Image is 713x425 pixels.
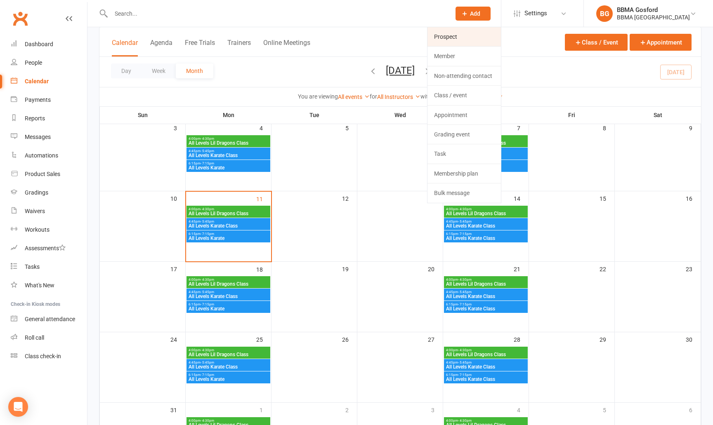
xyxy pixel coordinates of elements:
div: Payments [25,96,51,103]
div: 4 [260,121,271,134]
div: 14 [514,191,529,205]
span: All Levels Lil Dragons Class [188,352,269,357]
span: All Levels Lil Dragons Class [446,352,526,357]
button: Class / Event [565,34,628,51]
a: Class kiosk mode [11,347,87,366]
span: - 7:15pm [458,232,472,236]
button: Month [176,63,213,78]
span: All Levels Karate [188,236,269,241]
div: 2 [345,403,357,416]
a: Member [427,47,501,66]
span: 6:15pm [446,232,526,236]
span: 4:45pm [188,149,269,153]
div: 4 [517,403,529,416]
a: Gradings [11,183,87,202]
a: Task [427,144,501,163]
th: Tue [272,106,357,124]
a: Workouts [11,221,87,239]
span: All Levels Karate Class [446,364,526,369]
div: 16 [686,191,701,205]
span: - 7:15pm [201,303,214,306]
strong: for [370,93,377,100]
a: Tasks [11,258,87,276]
div: 24 [170,332,185,346]
div: Class check-in [25,353,61,359]
span: All Levels Karate Class [446,306,526,311]
span: - 5:45pm [458,361,472,364]
span: 4:45pm [188,290,269,294]
span: 4:45pm [446,361,526,364]
div: 22 [600,262,614,275]
span: 6:15pm [188,373,269,377]
span: All Levels Karate Class [188,364,269,369]
button: Day [111,63,142,78]
div: 1 [260,403,271,416]
span: All Levels Karate Class [446,377,526,382]
a: Non-attending contact [427,66,501,85]
div: 21 [514,262,529,275]
a: All Instructors [377,94,420,100]
span: - 5:45pm [201,361,214,364]
div: 10 [170,191,185,205]
div: Reports [25,115,45,122]
div: 17 [170,262,185,275]
span: 6:15pm [188,232,269,236]
div: Product Sales [25,171,60,177]
button: Online Meetings [263,39,310,56]
div: What's New [25,282,54,289]
div: 6 [689,403,701,416]
a: Waivers [11,202,87,221]
span: - 7:15pm [201,232,214,236]
span: - 4:30pm [201,419,214,423]
div: 25 [256,332,271,346]
span: - 7:15pm [458,373,472,377]
span: All Levels Lil Dragons Class [188,211,269,216]
div: Messages [25,134,51,140]
span: - 5:45pm [201,220,214,223]
button: Appointment [630,34,692,51]
span: 6:15pm [188,162,269,165]
input: Search... [109,8,445,19]
span: - 5:45pm [458,290,472,294]
a: Assessments [11,239,87,258]
th: Wed [357,106,443,124]
button: [DATE] [386,65,415,76]
a: Dashboard [11,35,87,54]
div: 9 [689,121,701,134]
div: General attendance [25,316,75,322]
span: 4:45pm [188,220,269,223]
div: 18 [256,262,271,276]
th: Sat [615,106,701,124]
span: 4:00pm [188,348,269,352]
button: Add [456,7,491,21]
span: All Levels Karate [188,377,269,382]
span: All Levels Karate Class [188,153,269,158]
span: Add [470,10,480,17]
div: People [25,59,42,66]
div: BBMA Gosford [617,6,690,14]
th: Fri [529,106,615,124]
a: Calendar [11,72,87,91]
button: Trainers [227,39,251,56]
div: 5 [603,403,614,416]
div: 31 [170,403,185,416]
div: 12 [342,191,357,205]
span: 4:45pm [446,220,526,223]
a: Bulk message [427,183,501,202]
span: 6:15pm [446,373,526,377]
strong: with [420,93,432,100]
span: 4:00pm [188,419,269,423]
th: Mon [186,106,272,124]
span: - 7:15pm [458,303,472,306]
span: 4:00pm [188,207,269,211]
a: What's New [11,276,87,295]
div: Waivers [25,208,45,214]
span: 4:00pm [446,278,526,282]
span: - 4:30pm [201,278,214,282]
span: 4:00pm [446,419,526,423]
span: All Levels Karate Class [188,294,269,299]
span: All Levels Lil Dragons Class [188,282,269,286]
span: All Levels Karate Class [446,236,526,241]
div: 20 [428,262,443,275]
button: Calendar [112,39,138,56]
